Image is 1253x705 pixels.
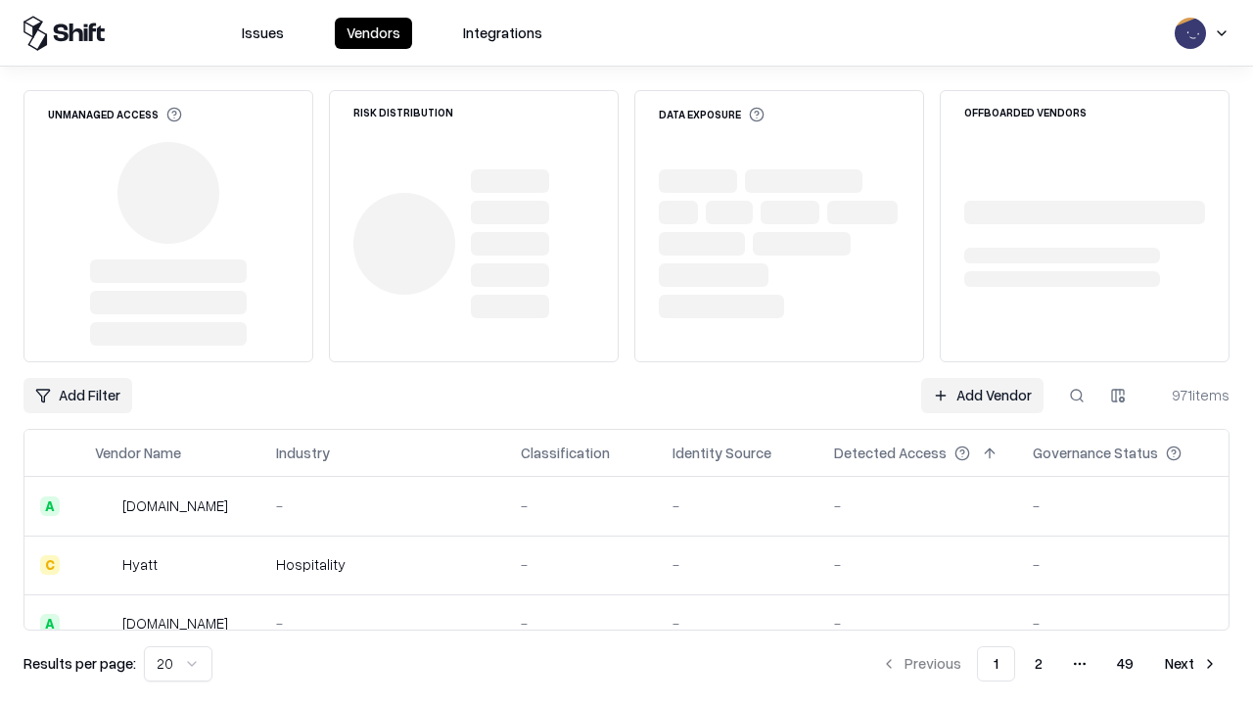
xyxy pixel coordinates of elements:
button: Vendors [335,18,412,49]
button: 1 [977,646,1015,681]
div: C [40,555,60,575]
div: - [1033,554,1213,575]
p: Results per page: [23,653,136,674]
div: Classification [521,443,610,463]
button: Add Filter [23,378,132,413]
img: Hyatt [95,555,115,575]
img: intrado.com [95,496,115,516]
div: - [521,554,641,575]
button: Integrations [451,18,554,49]
div: - [521,495,641,516]
div: Industry [276,443,330,463]
div: - [673,613,803,634]
button: Next [1153,646,1230,681]
img: primesec.co.il [95,614,115,634]
div: [DOMAIN_NAME] [122,495,228,516]
div: - [834,554,1001,575]
div: Hospitality [276,554,489,575]
div: A [40,496,60,516]
div: Unmanaged Access [48,107,182,122]
nav: pagination [869,646,1230,681]
div: Governance Status [1033,443,1158,463]
div: Hyatt [122,554,158,575]
div: A [40,614,60,634]
div: Offboarded Vendors [964,107,1087,117]
div: - [834,495,1001,516]
div: 971 items [1151,385,1230,405]
div: - [521,613,641,634]
div: - [276,613,489,634]
div: - [1033,613,1213,634]
div: - [834,613,1001,634]
div: Data Exposure [659,107,765,122]
button: 2 [1019,646,1058,681]
div: - [276,495,489,516]
div: - [1033,495,1213,516]
div: Risk Distribution [353,107,453,117]
button: 49 [1101,646,1149,681]
div: Identity Source [673,443,771,463]
a: Add Vendor [921,378,1044,413]
button: Issues [230,18,296,49]
div: - [673,495,803,516]
div: [DOMAIN_NAME] [122,613,228,634]
div: Detected Access [834,443,947,463]
div: - [673,554,803,575]
div: Vendor Name [95,443,181,463]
